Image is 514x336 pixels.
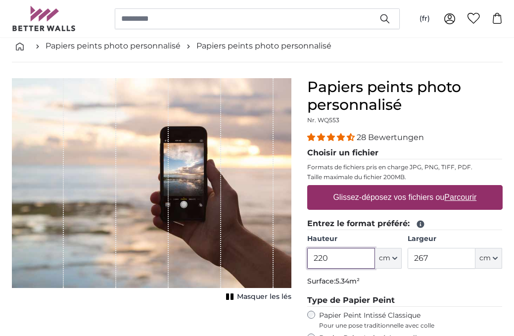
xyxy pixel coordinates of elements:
p: Surface: [307,277,503,287]
button: cm [475,248,502,269]
label: Glissez-déposez vos fichiers ou [329,188,480,207]
span: 4.32 stars [307,133,357,142]
u: Parcourir [444,193,476,201]
span: Masquer les lés [237,292,291,302]
button: (fr) [412,10,438,28]
legend: Type de Papier Peint [307,294,503,307]
a: Papiers peints photo personnalisé [46,40,181,52]
span: 28 Bewertungen [357,133,424,142]
span: 5.34m² [335,277,360,286]
button: Masquer les lés [223,290,291,304]
legend: Entrez le format préféré: [307,218,503,230]
legend: Choisir un fichier [307,147,503,159]
div: 1 of 1 [12,78,291,304]
nav: breadcrumbs [12,30,503,62]
h1: Papiers peints photo personnalisé [307,78,503,114]
p: Formats de fichiers pris en charge JPG, PNG, TIFF, PDF. [307,163,503,171]
p: Taille maximale du fichier 200MB. [307,173,503,181]
span: cm [479,253,491,263]
button: cm [375,248,402,269]
label: Papier Peint Intissé Classique [319,311,503,330]
span: Pour une pose traditionnelle avec colle [319,322,503,330]
label: Largeur [408,234,502,244]
img: Betterwalls [12,6,76,31]
span: cm [379,253,390,263]
label: Hauteur [307,234,402,244]
a: Papiers peints photo personnalisé [196,40,331,52]
span: Nr. WQ553 [307,116,339,124]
